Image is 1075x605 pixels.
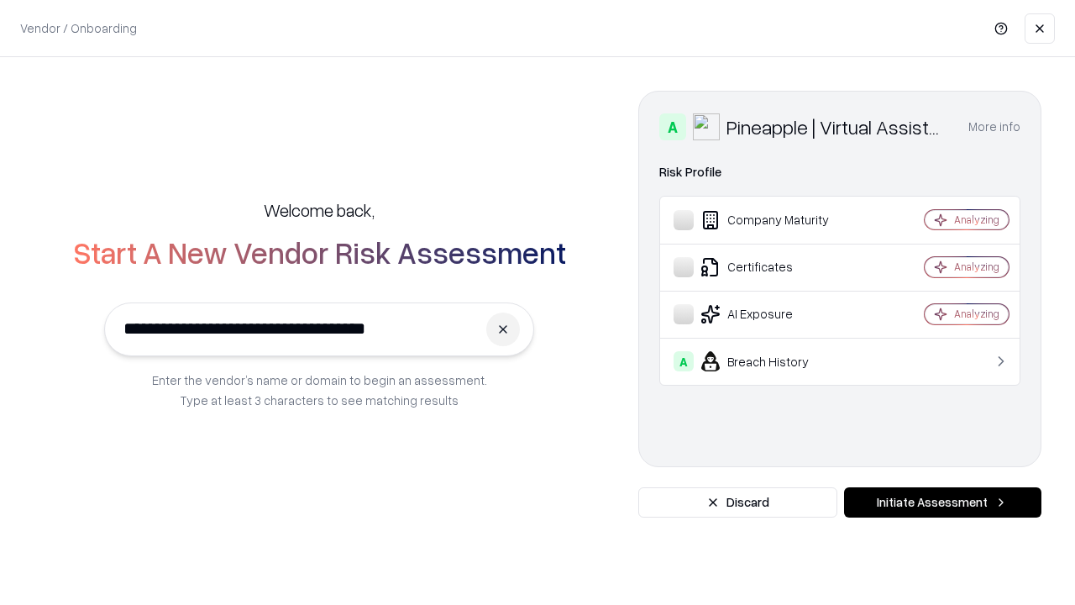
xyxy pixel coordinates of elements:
div: Company Maturity [674,210,874,230]
button: More info [968,112,1020,142]
div: Analyzing [954,260,999,274]
div: A [659,113,686,140]
div: Pineapple | Virtual Assistant Agency [726,113,948,140]
img: Pineapple | Virtual Assistant Agency [693,113,720,140]
p: Enter the vendor’s name or domain to begin an assessment. Type at least 3 characters to see match... [152,370,487,410]
div: AI Exposure [674,304,874,324]
h2: Start A New Vendor Risk Assessment [73,235,566,269]
div: Risk Profile [659,162,1020,182]
button: Initiate Assessment [844,487,1041,518]
div: Certificates [674,257,874,277]
h5: Welcome back, [264,198,375,222]
div: Analyzing [954,213,999,227]
div: Breach History [674,351,874,371]
div: A [674,351,694,371]
p: Vendor / Onboarding [20,19,137,37]
button: Discard [638,487,837,518]
div: Analyzing [954,307,999,321]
